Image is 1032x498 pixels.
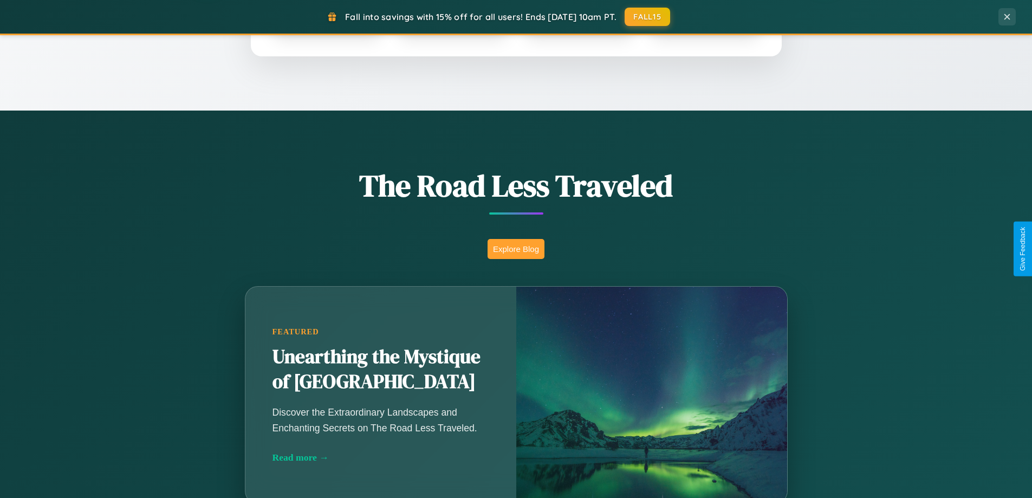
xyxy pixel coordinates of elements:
div: Read more → [272,452,489,463]
div: Featured [272,327,489,337]
button: Explore Blog [488,239,544,259]
h1: The Road Less Traveled [191,165,841,206]
h2: Unearthing the Mystique of [GEOGRAPHIC_DATA] [272,345,489,394]
button: FALL15 [625,8,670,26]
div: Give Feedback [1019,227,1027,271]
p: Discover the Extraordinary Landscapes and Enchanting Secrets on The Road Less Traveled. [272,405,489,435]
span: Fall into savings with 15% off for all users! Ends [DATE] 10am PT. [345,11,616,22]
